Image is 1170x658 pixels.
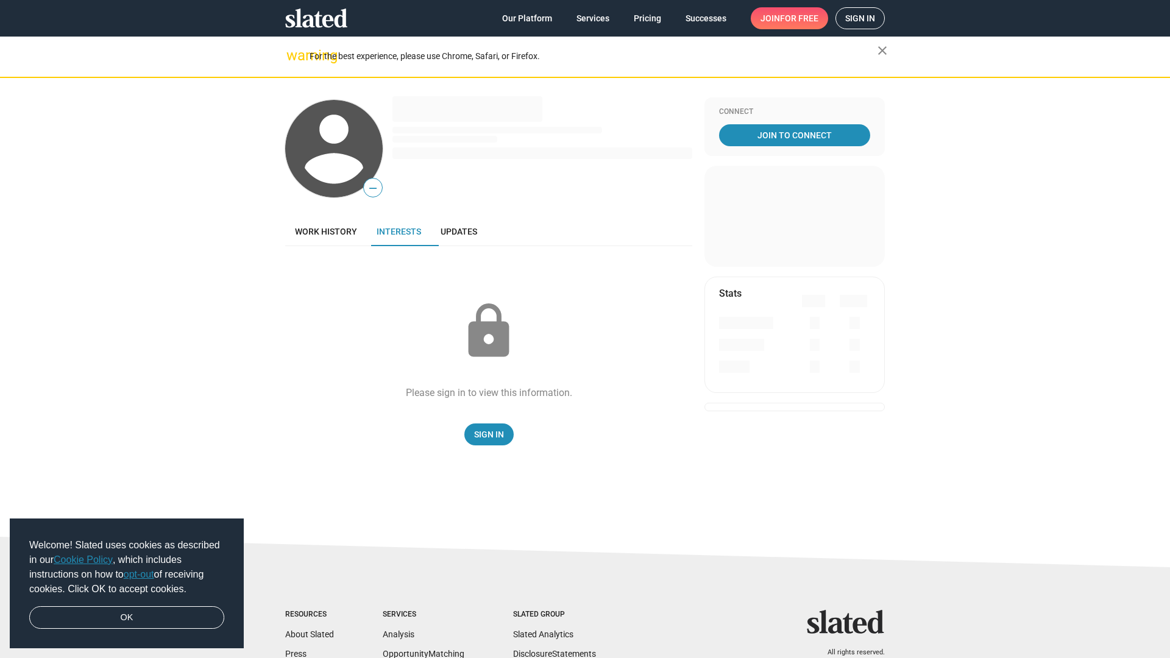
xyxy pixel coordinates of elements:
span: Work history [295,227,357,236]
a: Services [567,7,619,29]
span: for free [780,7,818,29]
mat-icon: warning [286,48,301,63]
mat-icon: lock [458,301,519,362]
span: Interests [377,227,421,236]
a: Sign In [464,423,514,445]
span: Successes [686,7,726,29]
a: Updates [431,217,487,246]
a: Join To Connect [719,124,870,146]
span: — [364,180,382,196]
a: Our Platform [492,7,562,29]
a: About Slated [285,629,334,639]
span: Join [760,7,818,29]
span: Pricing [634,7,661,29]
div: Resources [285,610,334,620]
a: Cookie Policy [54,554,113,565]
a: Work history [285,217,367,246]
div: Please sign in to view this information. [406,386,572,399]
span: Welcome! Slated uses cookies as described in our , which includes instructions on how to of recei... [29,538,224,596]
a: opt-out [124,569,154,579]
span: Sign in [845,8,875,29]
span: Our Platform [502,7,552,29]
a: Sign in [835,7,885,29]
a: Analysis [383,629,414,639]
a: Successes [676,7,736,29]
mat-icon: close [875,43,890,58]
div: For the best experience, please use Chrome, Safari, or Firefox. [310,48,877,65]
a: Joinfor free [751,7,828,29]
a: dismiss cookie message [29,606,224,629]
a: Pricing [624,7,671,29]
span: Sign In [474,423,504,445]
div: Slated Group [513,610,596,620]
a: Interests [367,217,431,246]
a: Slated Analytics [513,629,573,639]
span: Services [576,7,609,29]
span: Updates [441,227,477,236]
div: Connect [719,107,870,117]
span: Join To Connect [721,124,868,146]
div: Services [383,610,464,620]
div: cookieconsent [10,518,244,649]
mat-card-title: Stats [719,287,742,300]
